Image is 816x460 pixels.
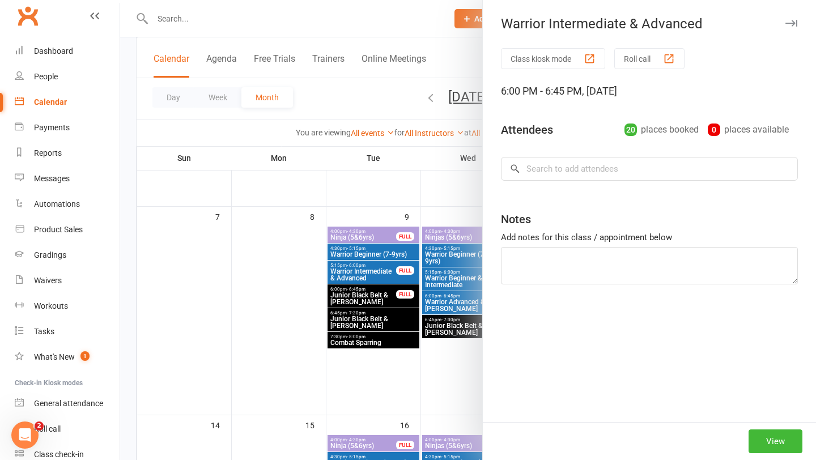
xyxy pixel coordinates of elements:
div: People [34,72,58,81]
div: Automations [34,199,80,208]
span: 2 [35,421,44,431]
div: 20 [624,123,637,136]
div: Messages [34,174,70,183]
div: 0 [708,123,720,136]
div: Tasks [34,327,54,336]
a: Workouts [15,293,120,319]
div: Attendees [501,122,553,138]
div: places available [708,122,789,138]
a: Product Sales [15,217,120,242]
div: Add notes for this class / appointment below [501,231,798,244]
div: General attendance [34,399,103,408]
a: Roll call [15,416,120,442]
a: Dashboard [15,39,120,64]
a: What's New1 [15,344,120,370]
div: Warrior Intermediate & Advanced [483,16,816,32]
span: 1 [80,351,90,361]
a: Messages [15,166,120,191]
button: View [749,429,802,453]
a: Tasks [15,319,120,344]
div: 6:00 PM - 6:45 PM, [DATE] [501,83,798,99]
a: Automations [15,191,120,217]
button: Roll call [614,48,685,69]
div: Roll call [34,424,61,433]
a: People [15,64,120,90]
div: Gradings [34,250,66,259]
div: What's New [34,352,75,361]
input: Search to add attendees [501,157,798,181]
div: Workouts [34,301,68,310]
div: Class check-in [34,450,84,459]
div: Dashboard [34,46,73,56]
a: Payments [15,115,120,140]
a: General attendance kiosk mode [15,391,120,416]
div: places booked [624,122,699,138]
a: Clubworx [14,2,42,30]
a: Calendar [15,90,120,115]
button: Class kiosk mode [501,48,605,69]
div: Reports [34,148,62,157]
div: Calendar [34,97,67,107]
div: Waivers [34,276,62,285]
div: Product Sales [34,225,83,234]
a: Reports [15,140,120,166]
div: Notes [501,211,531,227]
a: Gradings [15,242,120,268]
iframe: Intercom live chat [11,421,39,449]
div: Payments [34,123,70,132]
a: Waivers [15,268,120,293]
